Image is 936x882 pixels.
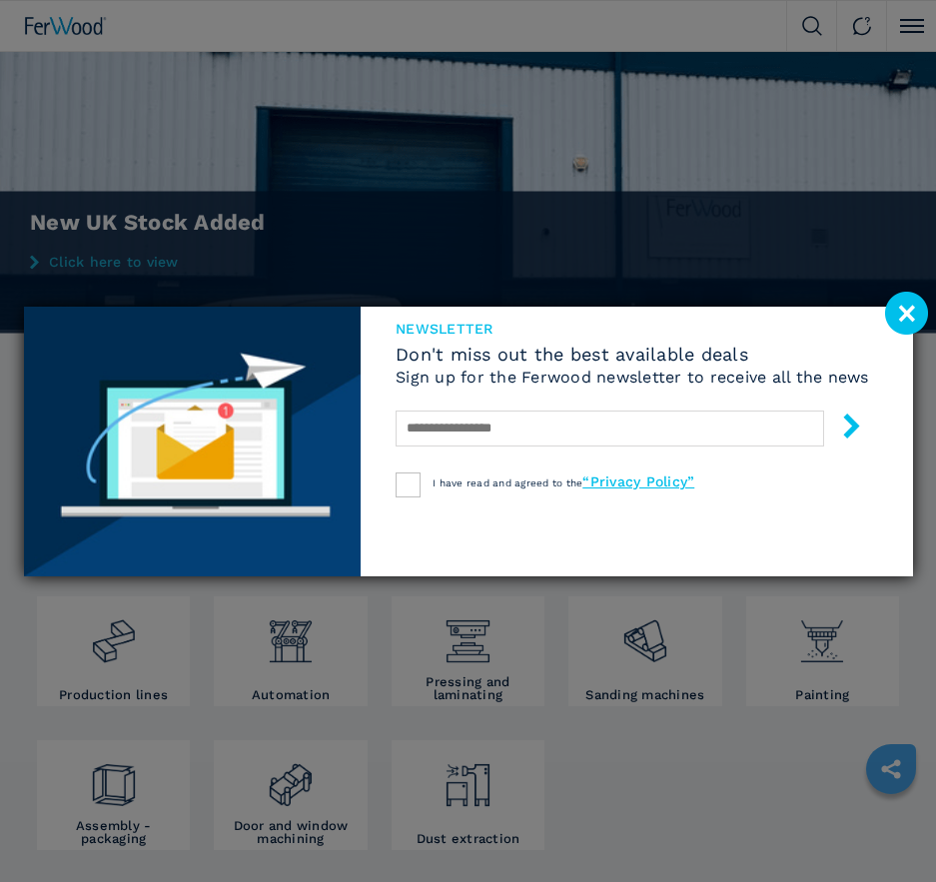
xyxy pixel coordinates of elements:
[396,322,869,336] span: newsletter
[396,346,869,364] span: Don't miss out the best available deals
[24,307,362,576] img: Newsletter image
[396,370,869,386] h6: Sign up for the Ferwood newsletter to receive all the news
[433,477,694,488] span: I have read and agreed to the
[582,473,694,489] a: “Privacy Policy”
[819,406,864,452] button: submit-button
